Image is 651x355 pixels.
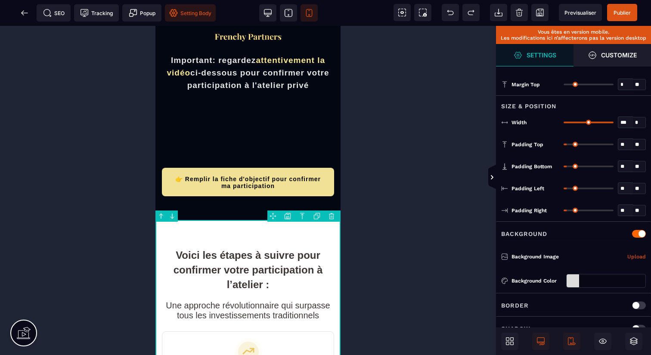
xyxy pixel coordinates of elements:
p: Les modifications ici n’affecterons pas la version desktop [500,35,647,41]
span: Desktop Only [532,333,549,350]
h1: Voici les étapes à suivre pour confirmer votre participation à l’atelier : [6,218,179,270]
p: Vous êtes en version mobile. [500,29,647,35]
p: Background Image [501,252,559,261]
span: Padding Left [512,185,544,192]
span: Margin Top [512,81,540,88]
span: Open Style Manager [573,44,651,66]
a: Upload [627,251,646,262]
h2: Une approche révolutionnaire qui surpasse tous les investissements traditionnels [6,270,179,299]
img: 4c63a725c3b304b2c0a5e1a33d73ec16_growth-icon.svg [79,312,107,340]
p: Background [501,229,547,239]
span: Settings [496,44,573,66]
span: Publier [614,9,631,16]
span: Padding Top [512,141,543,148]
span: Preview [559,4,602,21]
span: Open Layers [625,333,642,350]
span: Hide/Show Block [594,333,611,350]
strong: Settings [527,52,556,58]
span: View components [394,4,411,21]
span: Padding Bottom [512,163,552,170]
span: Previsualiser [564,9,596,16]
span: Mobile Only [563,333,580,350]
span: Padding Right [512,207,547,214]
span: Popup [129,9,155,17]
div: Size & Position [496,95,651,111]
div: Background Color [512,276,563,285]
strong: Customize [601,52,637,58]
span: Width [512,119,527,126]
p: Shadow [501,324,530,334]
p: Border [501,300,529,311]
span: Open Blocks [501,333,518,350]
button: 👉 Remplir la fiche d'objectif pour confirmer ma participation [6,142,179,170]
span: Tracking [80,9,113,17]
span: SEO [43,9,65,17]
img: f2a3730b544469f405c58ab4be6274e8_Capture_d%E2%80%99e%CC%81cran_2025-09-01_a%CC%80_20.57.27.png [58,6,127,16]
span: Setting Body [169,9,211,17]
h1: Important: regardez ci-dessous pour confirmer votre participation à l'atelier privé [6,28,179,66]
span: Screenshot [414,4,431,21]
